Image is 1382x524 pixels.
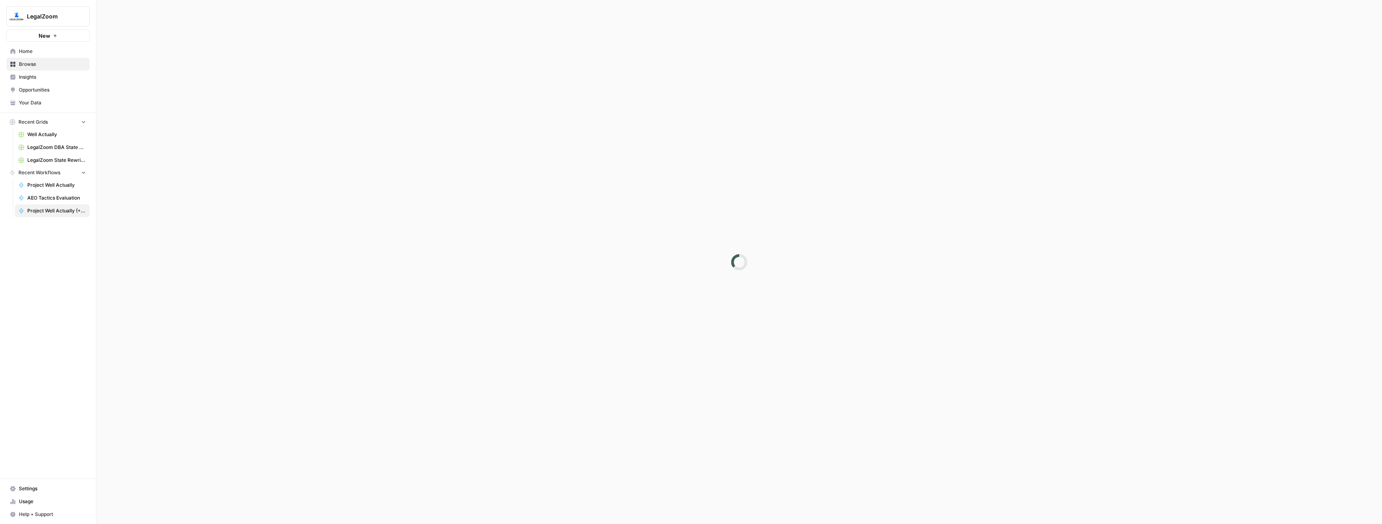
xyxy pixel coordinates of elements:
span: Insights [19,73,86,81]
button: Help + Support [6,508,90,521]
a: Opportunities [6,84,90,96]
span: Settings [19,485,86,492]
a: AEO Tactics Evaluation [15,192,90,204]
span: Home [19,48,86,55]
span: Project Well Actually (+Sentiment) [27,207,86,214]
span: Recent Workflows [18,169,60,176]
a: Usage [6,495,90,508]
span: AEO Tactics Evaluation [27,194,86,202]
button: Recent Workflows [6,167,90,179]
img: LegalZoom Logo [9,9,24,24]
button: Workspace: LegalZoom [6,6,90,27]
a: Your Data [6,96,90,109]
a: Insights [6,71,90,84]
span: Browse [19,61,86,68]
span: Project Well Actually [27,181,86,189]
a: Well Actually [15,128,90,141]
span: LegalZoom DBA State Articles [27,144,86,151]
button: Recent Grids [6,116,90,128]
a: Home [6,45,90,58]
a: Project Well Actually (+Sentiment) [15,204,90,217]
a: LegalZoom State Rewrites INC [15,154,90,167]
span: New [39,32,50,40]
span: Usage [19,498,86,505]
a: LegalZoom DBA State Articles [15,141,90,154]
a: Settings [6,482,90,495]
a: Project Well Actually [15,179,90,192]
span: Your Data [19,99,86,106]
span: LegalZoom [27,12,76,20]
span: Help + Support [19,511,86,518]
button: New [6,30,90,42]
span: Recent Grids [18,118,48,126]
span: LegalZoom State Rewrites INC [27,157,86,164]
span: Opportunities [19,86,86,94]
span: Well Actually [27,131,86,138]
a: Browse [6,58,90,71]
